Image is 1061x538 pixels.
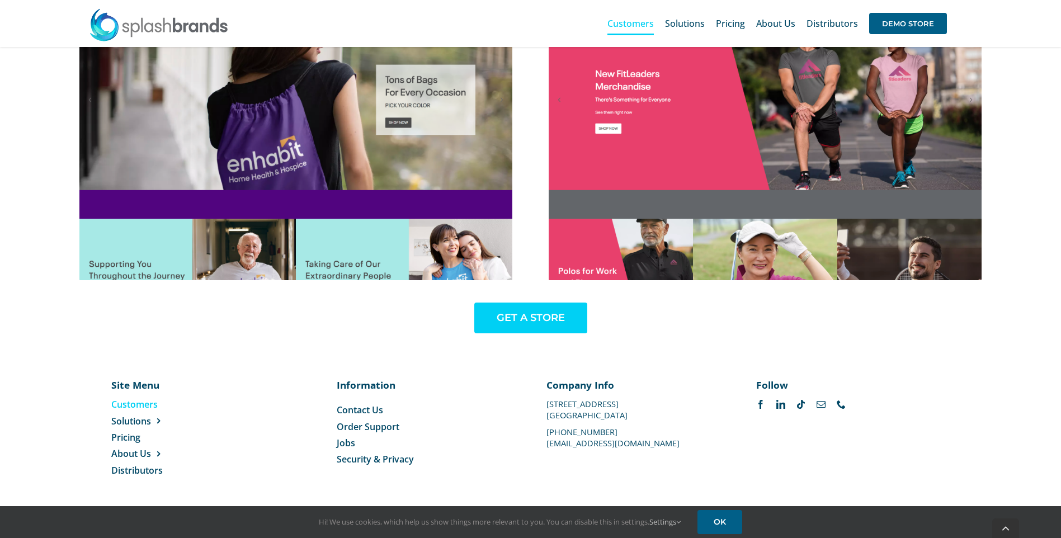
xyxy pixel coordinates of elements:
[319,517,681,527] span: Hi! We use cookies, which help us show things more relevant to you. You can disable this in setti...
[89,8,229,41] img: SplashBrands.com Logo
[337,421,399,433] span: Order Support
[607,6,947,41] nav: Main Menu Sticky
[807,19,858,28] span: Distributors
[649,517,681,527] a: Settings
[111,398,158,410] span: Customers
[716,19,745,28] span: Pricing
[111,447,224,460] a: About Us
[111,464,224,476] a: Distributors
[837,400,846,409] a: phone
[111,398,224,410] a: Customers
[111,447,151,460] span: About Us
[817,400,826,409] a: mail
[111,464,163,476] span: Distributors
[697,510,742,534] a: OK
[716,6,745,41] a: Pricing
[111,415,151,427] span: Solutions
[869,13,947,34] span: DEMO STORE
[337,437,355,449] span: Jobs
[796,400,805,409] a: tiktok
[665,19,705,28] span: Solutions
[807,6,858,41] a: Distributors
[869,6,947,41] a: DEMO STORE
[756,19,795,28] span: About Us
[756,400,765,409] a: facebook
[337,404,514,466] nav: Menu
[497,312,565,324] span: GET A STORE
[607,19,654,28] span: Customers
[607,6,654,41] a: Customers
[546,378,724,391] p: Company Info
[111,398,224,476] nav: Menu
[337,453,414,465] span: Security & Privacy
[111,378,224,391] p: Site Menu
[756,378,933,391] p: Follow
[337,378,514,391] p: Information
[111,431,224,443] a: Pricing
[776,400,785,409] a: linkedin
[337,453,514,465] a: Security & Privacy
[337,404,514,416] a: Contact Us
[337,421,514,433] a: Order Support
[111,415,224,427] a: Solutions
[111,431,140,443] span: Pricing
[337,404,383,416] span: Contact Us
[337,437,514,449] a: Jobs
[474,303,587,333] a: GET A STORE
